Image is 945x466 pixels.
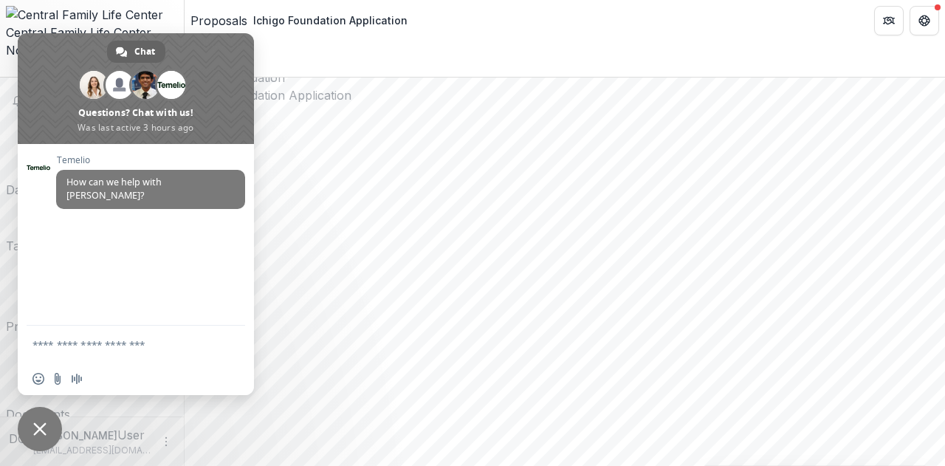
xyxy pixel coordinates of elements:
[185,69,945,86] div: Ichigo Foundation
[134,41,155,63] span: Chat
[190,12,247,30] a: Proposals
[6,237,38,255] div: Tasks
[52,373,63,385] span: Send a file
[18,407,62,451] div: Close chat
[32,373,44,385] span: Insert an emoji
[6,6,178,24] img: Central Family Life Center
[6,318,63,335] div: Proposals
[190,10,413,31] nav: breadcrumb
[117,426,145,444] p: User
[874,6,904,35] button: Partners
[6,405,70,423] div: Documents
[6,181,68,199] div: Dashboard
[6,89,178,113] button: Notifications
[107,41,165,63] div: Chat
[6,205,38,255] a: Tasks
[33,444,151,457] p: [EMAIL_ADDRESS][DOMAIN_NAME]
[56,155,245,165] span: Temelio
[32,338,207,352] textarea: Compose your message...
[9,430,27,448] div: Diadrian Clarke
[6,43,61,58] span: Nonprofit
[33,428,117,443] p: [PERSON_NAME]
[71,373,83,385] span: Audio message
[6,119,68,199] a: Dashboard
[6,261,63,335] a: Proposals
[157,433,175,450] button: More
[6,341,70,423] a: Documents
[185,86,945,104] h2: Ichigo Foundation Application
[910,6,939,35] button: Get Help
[253,13,408,28] div: Ichigo Foundation Application
[6,24,178,41] div: Central Family Life Center
[66,176,162,202] span: How can we help with [PERSON_NAME]?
